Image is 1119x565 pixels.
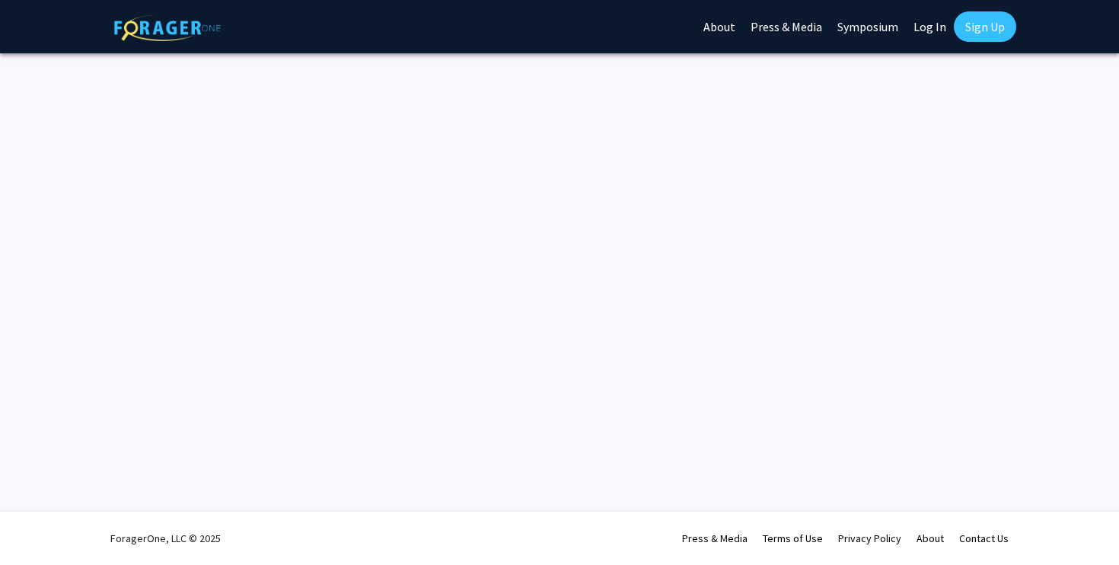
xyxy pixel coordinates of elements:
img: ForagerOne Logo [114,14,221,41]
a: Press & Media [682,531,748,545]
a: Contact Us [959,531,1009,545]
div: ForagerOne, LLC © 2025 [110,512,221,565]
a: Terms of Use [763,531,823,545]
a: Privacy Policy [838,531,901,545]
a: About [917,531,944,545]
a: Sign Up [954,11,1016,42]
